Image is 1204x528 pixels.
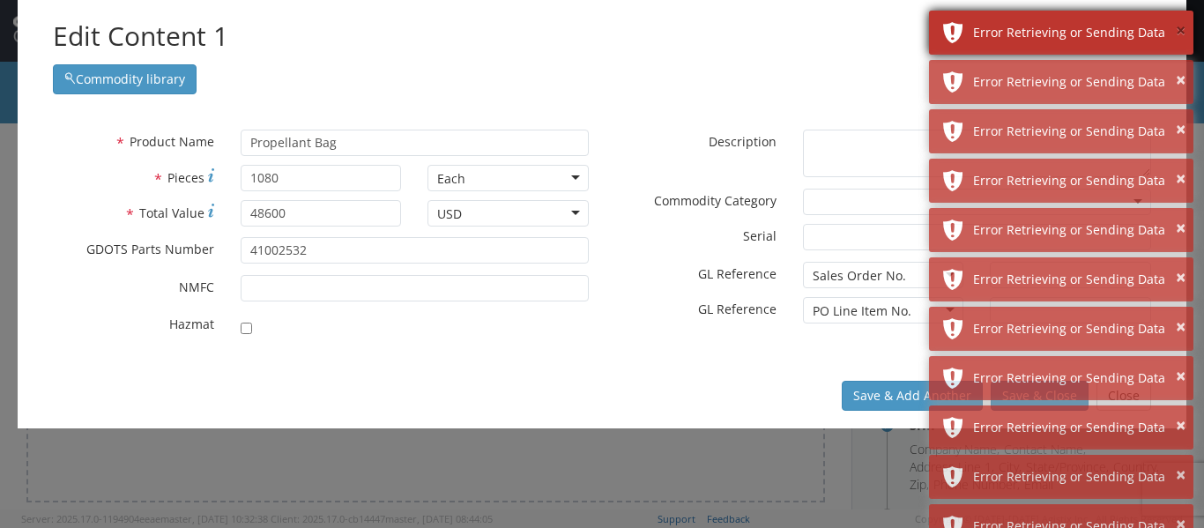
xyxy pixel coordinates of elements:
[973,320,1180,338] div: Error Retrieving or Sending Data
[973,221,1180,239] div: Error Retrieving or Sending Data
[842,381,983,411] button: Save & Add Another
[1176,463,1185,488] button: ×
[654,192,777,209] span: Commodity Category
[53,64,197,94] button: Commodity library
[167,169,204,186] span: Pieces
[1176,68,1185,93] button: ×
[1176,216,1185,242] button: ×
[743,227,777,244] span: Serial
[813,302,911,320] div: PO Line Item No.
[169,316,214,332] span: Hazmat
[973,369,1180,387] div: Error Retrieving or Sending Data
[1176,167,1185,192] button: ×
[1176,413,1185,439] button: ×
[437,205,462,223] div: USD
[53,18,1151,56] h2: Edit Content 1
[698,301,777,317] span: GL Reference
[973,468,1180,486] div: Error Retrieving or Sending Data
[1176,315,1185,340] button: ×
[973,123,1180,140] div: Error Retrieving or Sending Data
[1176,265,1185,291] button: ×
[973,24,1180,41] div: Error Retrieving or Sending Data
[1176,19,1185,44] button: ×
[813,267,906,285] div: Sales Order No.
[437,170,465,188] div: Each
[709,133,777,150] span: Description
[973,419,1180,436] div: Error Retrieving or Sending Data
[973,73,1180,91] div: Error Retrieving or Sending Data
[1176,364,1185,390] button: ×
[130,133,214,150] span: Product Name
[698,265,777,282] span: GL Reference
[1176,117,1185,143] button: ×
[973,172,1180,190] div: Error Retrieving or Sending Data
[973,271,1180,288] div: Error Retrieving or Sending Data
[139,205,204,221] span: Total Value
[86,241,214,257] span: GDOTS Parts Number
[179,279,214,295] span: NMFC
